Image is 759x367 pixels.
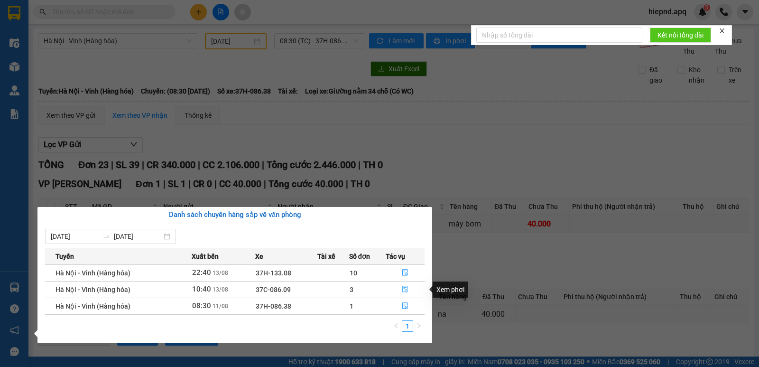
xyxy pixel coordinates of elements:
[56,302,130,310] span: Hà Nội - Vinh (Hàng hóa)
[386,299,424,314] button: file-done
[213,286,228,293] span: 13/08
[433,282,468,298] div: Xem phơi
[402,320,413,332] li: 1
[317,251,335,262] span: Tài xế
[402,286,408,293] span: file-done
[413,320,425,332] li: Next Page
[657,30,703,40] span: Kết nối tổng đài
[719,28,725,34] span: close
[650,28,711,43] button: Kết nối tổng đài
[256,302,291,310] span: 37H-086.38
[192,251,219,262] span: Xuất bến
[476,28,642,43] input: Nhập số tổng đài
[102,233,110,240] span: swap-right
[51,231,99,242] input: Từ ngày
[393,323,399,329] span: left
[114,231,162,242] input: Đến ngày
[390,320,402,332] button: left
[255,251,263,262] span: Xe
[56,251,74,262] span: Tuyến
[390,320,402,332] li: Previous Page
[350,302,353,310] span: 1
[386,265,424,281] button: file-done
[350,269,357,277] span: 10
[402,302,408,310] span: file-done
[192,268,211,277] span: 22:40
[213,303,228,310] span: 11/08
[256,286,291,293] span: 37C-086.09
[402,269,408,277] span: file-done
[256,269,291,277] span: 37H-133.08
[213,270,228,276] span: 13/08
[56,286,130,293] span: Hà Nội - Vinh (Hàng hóa)
[45,209,425,221] div: Danh sách chuyến hàng sắp về văn phòng
[56,269,130,277] span: Hà Nội - Vinh (Hàng hóa)
[192,285,211,293] span: 10:40
[413,320,425,332] button: right
[350,286,353,293] span: 3
[386,251,405,262] span: Tác vụ
[416,323,422,329] span: right
[386,282,424,297] button: file-done
[349,251,370,262] span: Số đơn
[102,233,110,240] span: to
[192,301,211,310] span: 08:30
[402,321,413,331] a: 1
